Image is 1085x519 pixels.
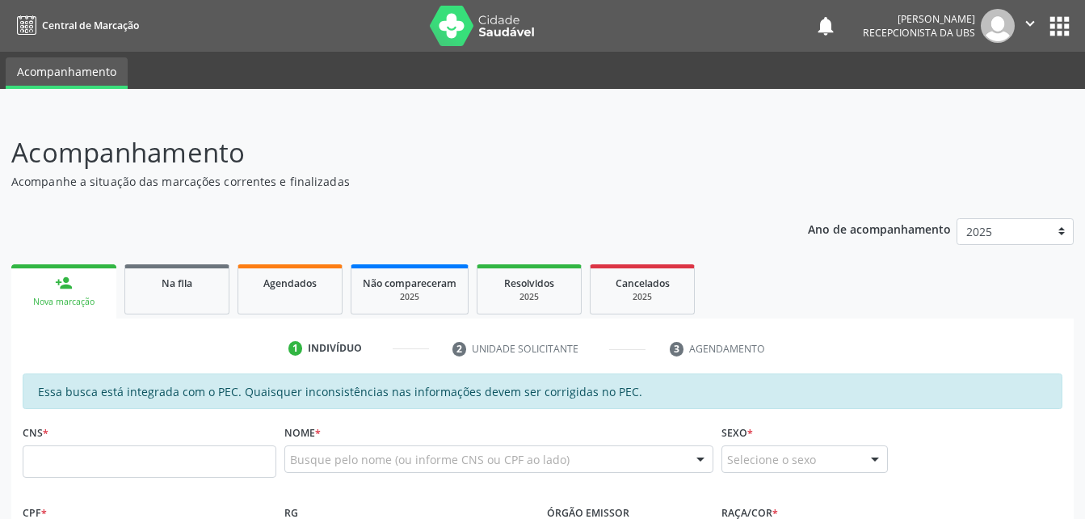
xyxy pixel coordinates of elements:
span: Recepcionista da UBS [863,26,975,40]
span: Selecione o sexo [727,451,816,468]
div: Essa busca está integrada com o PEC. Quaisquer inconsistências nas informações devem ser corrigid... [23,373,1062,409]
i:  [1021,15,1039,32]
div: 2025 [602,291,683,303]
span: Resolvidos [504,276,554,290]
label: Sexo [721,420,753,445]
p: Ano de acompanhamento [808,218,951,238]
a: Acompanhamento [6,57,128,89]
button: notifications [814,15,837,37]
div: person_add [55,274,73,292]
span: Na fila [162,276,192,290]
a: Central de Marcação [11,12,139,39]
p: Acompanhamento [11,133,755,173]
div: 2025 [489,291,570,303]
button:  [1015,9,1045,43]
button: apps [1045,12,1074,40]
label: Nome [284,420,321,445]
span: Não compareceram [363,276,456,290]
span: Agendados [263,276,317,290]
label: CNS [23,420,48,445]
span: Busque pelo nome (ou informe CNS ou CPF ao lado) [290,451,570,468]
div: Nova marcação [23,296,105,308]
div: [PERSON_NAME] [863,12,975,26]
div: 2025 [363,291,456,303]
span: Cancelados [616,276,670,290]
div: 1 [288,341,303,356]
span: Central de Marcação [42,19,139,32]
img: img [981,9,1015,43]
p: Acompanhe a situação das marcações correntes e finalizadas [11,173,755,190]
div: Indivíduo [308,341,362,356]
